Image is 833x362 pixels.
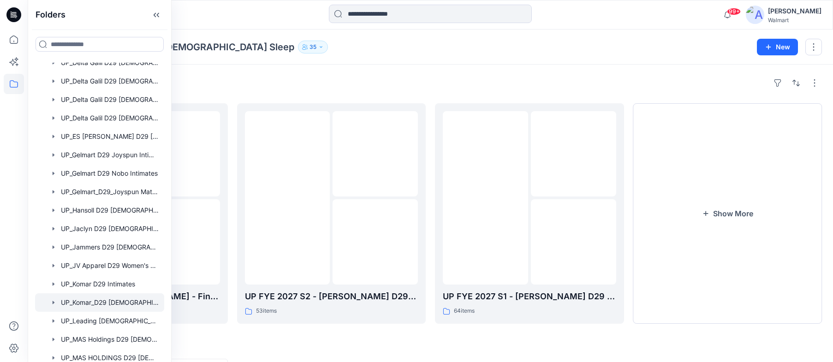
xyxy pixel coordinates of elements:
[746,6,764,24] img: avatar
[272,193,302,202] img: folder 1
[435,103,624,324] a: folder 1folder 2folder 3UP FYE 2027 S1 - [PERSON_NAME] D29 [DEMOGRAPHIC_DATA] Sleepwear64items
[298,41,328,53] button: 35
[92,41,294,53] p: UP_Komar_D29 [DEMOGRAPHIC_DATA] Sleep
[757,39,798,55] button: New
[360,149,391,159] img: folder 2
[237,103,426,324] a: folder 1folder 2folder 3UP FYE 2027 S2 - [PERSON_NAME] D29 [DEMOGRAPHIC_DATA] Sleepwear53items
[633,103,822,324] button: Show More
[245,290,418,303] p: UP FYE 2027 S2 - [PERSON_NAME] D29 [DEMOGRAPHIC_DATA] Sleepwear
[727,8,741,15] span: 99+
[768,17,821,24] div: Walmart
[768,6,821,17] div: [PERSON_NAME]
[162,237,193,247] img: folder 3
[256,306,277,316] p: 53 items
[162,149,192,159] img: folder 2
[39,338,822,350] h4: Styles
[558,237,589,247] img: folder 3
[454,306,475,316] p: 64 items
[309,42,316,52] p: 35
[360,237,391,247] img: folder 3
[558,149,589,159] img: folder 2
[443,290,616,303] p: UP FYE 2027 S1 - [PERSON_NAME] D29 [DEMOGRAPHIC_DATA] Sleepwear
